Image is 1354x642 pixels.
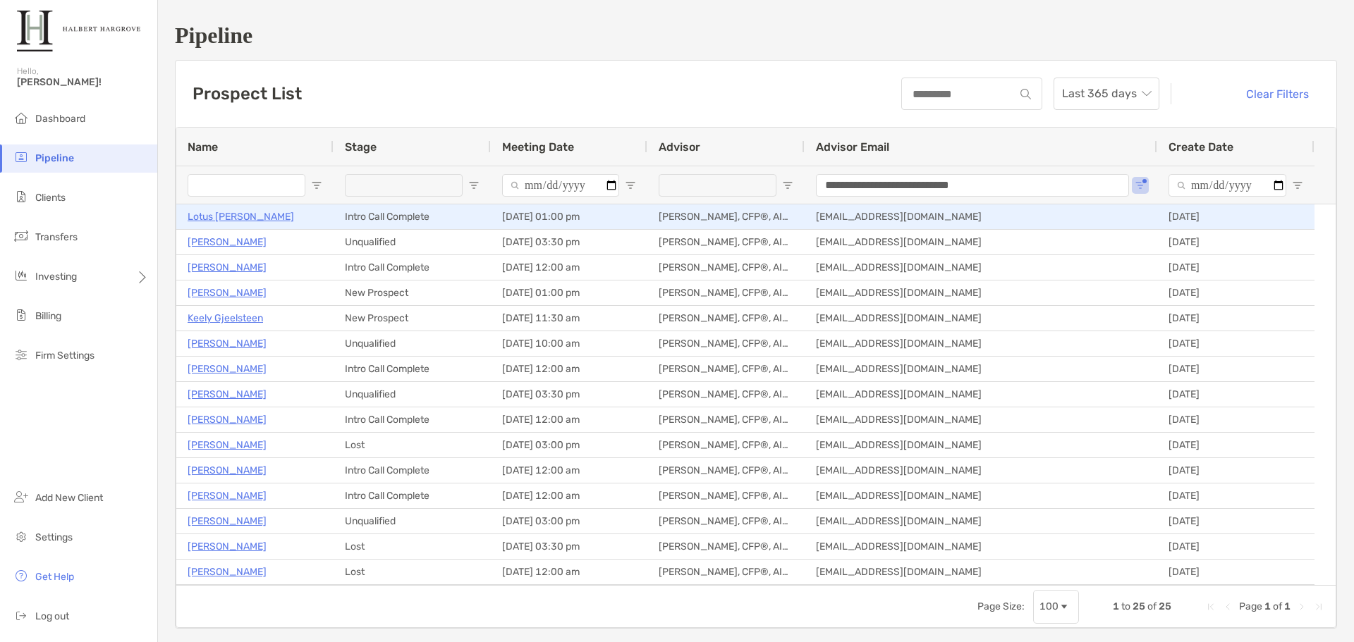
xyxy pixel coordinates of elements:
div: Last Page [1313,601,1324,612]
div: Page Size [1033,590,1079,624]
button: Clear Filters [1212,78,1319,109]
div: [DATE] [1157,255,1315,280]
a: [PERSON_NAME] [188,233,267,251]
div: [EMAIL_ADDRESS][DOMAIN_NAME] [805,534,1157,559]
span: 1 [1113,600,1119,612]
div: [PERSON_NAME], CFP®, AIF® [647,382,805,407]
button: Open Filter Menu [625,180,636,191]
img: clients icon [13,188,30,205]
div: Unqualified [334,331,491,356]
span: Last 365 days [1047,78,1136,109]
div: [EMAIL_ADDRESS][DOMAIN_NAME] [805,407,1157,432]
span: Get Help [35,571,74,583]
div: Page Size: [977,600,1025,612]
span: Advisor [659,140,700,154]
img: input icon [1006,89,1016,99]
div: [DATE] [1157,331,1315,356]
div: [DATE] 11:30 am [491,306,647,331]
input: Advisor Email Filter Input [816,174,1129,197]
div: [PERSON_NAME], CFP®, AIF® [647,433,805,457]
span: Investing [35,271,77,283]
a: [PERSON_NAME] [188,284,267,302]
p: [PERSON_NAME] [188,538,267,555]
div: Previous Page [1222,601,1233,612]
div: [DATE] [1157,509,1315,533]
a: Lotus [PERSON_NAME] [188,208,294,226]
a: [PERSON_NAME] [188,335,267,352]
a: [PERSON_NAME] [188,436,267,454]
div: [DATE] 12:00 am [491,560,647,584]
div: [DATE] 10:00 am [491,331,647,356]
div: [PERSON_NAME], CFP®, AIF® [647,204,805,229]
div: Lost [334,433,491,457]
input: Create Date Filter Input [1169,174,1286,197]
span: of [1147,600,1157,612]
div: [DATE] [1157,433,1315,457]
span: [PERSON_NAME]! [17,76,149,88]
span: Pipeline [35,152,74,164]
div: [DATE] [1157,382,1315,407]
div: [DATE] 03:00 pm [491,509,647,533]
div: [PERSON_NAME], CFP®, AIF® [647,280,805,305]
div: [DATE] 01:00 pm [491,204,647,229]
div: [DATE] 03:30 pm [491,534,647,559]
div: [PERSON_NAME], CFP®, AIF® [647,407,805,432]
span: Transfers [35,231,78,243]
div: [EMAIL_ADDRESS][DOMAIN_NAME] [805,433,1157,457]
div: [PERSON_NAME], CFP®, AIF® [647,230,805,254]
a: Keely Gjeelsteen [188,309,263,327]
div: New Prospect [334,280,491,305]
div: [EMAIL_ADDRESS][DOMAIN_NAME] [805,331,1157,356]
a: [PERSON_NAME] [188,411,267,428]
span: 1 [1264,600,1271,612]
div: [PERSON_NAME], CFP®, AIF® [647,306,805,331]
div: [DATE] [1157,560,1315,584]
div: Intro Call Complete [334,458,491,483]
span: to [1121,600,1130,612]
div: [DATE] 03:30 pm [491,230,647,254]
button: Open Filter Menu [468,180,480,191]
span: Page [1239,600,1262,612]
div: [EMAIL_ADDRESS][DOMAIN_NAME] [805,280,1157,305]
h1: Pipeline [175,23,1337,49]
a: [PERSON_NAME] [188,487,267,505]
img: firm-settings icon [13,346,30,363]
img: logout icon [13,607,30,624]
span: Billing [35,310,61,322]
div: 100 [1039,600,1059,612]
div: Intro Call Complete [334,407,491,432]
button: Open Filter Menu [311,180,322,191]
div: [DATE] [1157,306,1315,331]
a: [PERSON_NAME] [188,385,267,403]
span: Dashboard [35,113,85,125]
div: [PERSON_NAME], CFP®, AIF® [647,458,805,483]
div: [EMAIL_ADDRESS][DOMAIN_NAME] [805,560,1157,584]
div: [DATE] 12:00 am [491,483,647,508]
img: investing icon [13,267,30,284]
div: [PERSON_NAME], CFP®, AIF® [647,255,805,280]
div: [EMAIL_ADDRESS][DOMAIN_NAME] [805,204,1157,229]
div: [PERSON_NAME], CFP®, AIF® [647,331,805,356]
div: Next Page [1296,601,1307,612]
div: [PERSON_NAME], CFP®, AIF® [647,357,805,381]
img: settings icon [13,528,30,545]
a: [PERSON_NAME] [188,563,267,581]
div: [DATE] 03:30 pm [491,382,647,407]
div: [DATE] 12:00 am [491,407,647,432]
div: Unqualified [334,230,491,254]
a: [PERSON_NAME] [188,259,267,276]
div: [DATE] [1157,534,1315,559]
img: transfers icon [13,228,30,245]
a: [PERSON_NAME] [188,512,267,530]
div: Intro Call Complete [334,204,491,229]
div: [EMAIL_ADDRESS][DOMAIN_NAME] [805,306,1157,331]
div: [PERSON_NAME], CFP®, AIF® [647,560,805,584]
div: Intro Call Complete [334,357,491,381]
